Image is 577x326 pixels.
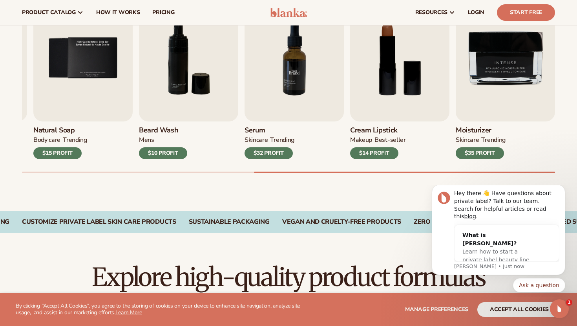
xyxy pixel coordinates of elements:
div: $15 PROFIT [33,147,82,159]
a: Start Free [497,4,555,21]
img: Profile image for Lee [18,6,30,19]
div: $10 PROFIT [139,147,187,159]
span: How It Works [96,9,140,16]
iframe: Intercom notifications message [420,185,577,297]
div: What is [PERSON_NAME]?Learn how to start a private label beauty line with [PERSON_NAME] [35,40,123,93]
span: product catalog [22,9,76,16]
span: LOGIN [468,9,484,16]
div: ZERO MINIMUM ORDER QUANTITIES [414,218,523,226]
h3: Serum [245,126,294,135]
div: $32 PROFIT [245,147,293,159]
div: $35 PROFIT [456,147,504,159]
h2: Explore high-quality product formulas [22,264,555,290]
p: Message from Lee, sent Just now [34,78,139,85]
a: Learn More [115,309,142,316]
span: 1 [566,299,572,306]
iframe: Intercom live chat [550,299,569,318]
button: Quick reply: Ask a question [93,93,145,107]
div: Quick reply options [12,93,145,107]
div: What is [PERSON_NAME]? [42,46,115,62]
div: TRENDING [63,136,87,144]
img: logo [270,8,307,17]
div: Message content [34,4,139,76]
div: BODY Care [33,136,60,144]
div: VEGAN AND CRUELTY-FREE PRODUCTS [282,218,401,226]
h3: Natural Soap [33,126,87,135]
div: CUSTOMIZE PRIVATE LABEL SKIN CARE PRODUCTS [22,218,176,226]
span: pricing [152,9,174,16]
div: SKINCARE [245,136,268,144]
div: $14 PROFIT [350,147,398,159]
p: By clicking "Accept All Cookies", you agree to the storing of cookies on your device to enhance s... [16,303,307,316]
span: resources [415,9,447,16]
div: Hey there 👋 Have questions about private label? Talk to our team. Search for helpful articles or ... [34,4,139,35]
div: mens [139,136,154,144]
span: Learn how to start a private label beauty line with [PERSON_NAME] [42,63,110,86]
h3: Cream Lipstick [350,126,406,135]
button: Manage preferences [405,302,468,317]
div: MAKEUP [350,136,372,144]
div: SKINCARE [456,136,479,144]
span: Manage preferences [405,306,468,313]
div: TRENDING [270,136,294,144]
button: accept all cookies [477,302,561,317]
div: BEST-SELLER [374,136,406,144]
a: blog [44,28,56,34]
div: SUSTAINABLE PACKAGING [189,218,270,226]
div: TRENDING [481,136,505,144]
h3: Beard Wash [139,126,187,135]
h3: Moisturizer [456,126,506,135]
